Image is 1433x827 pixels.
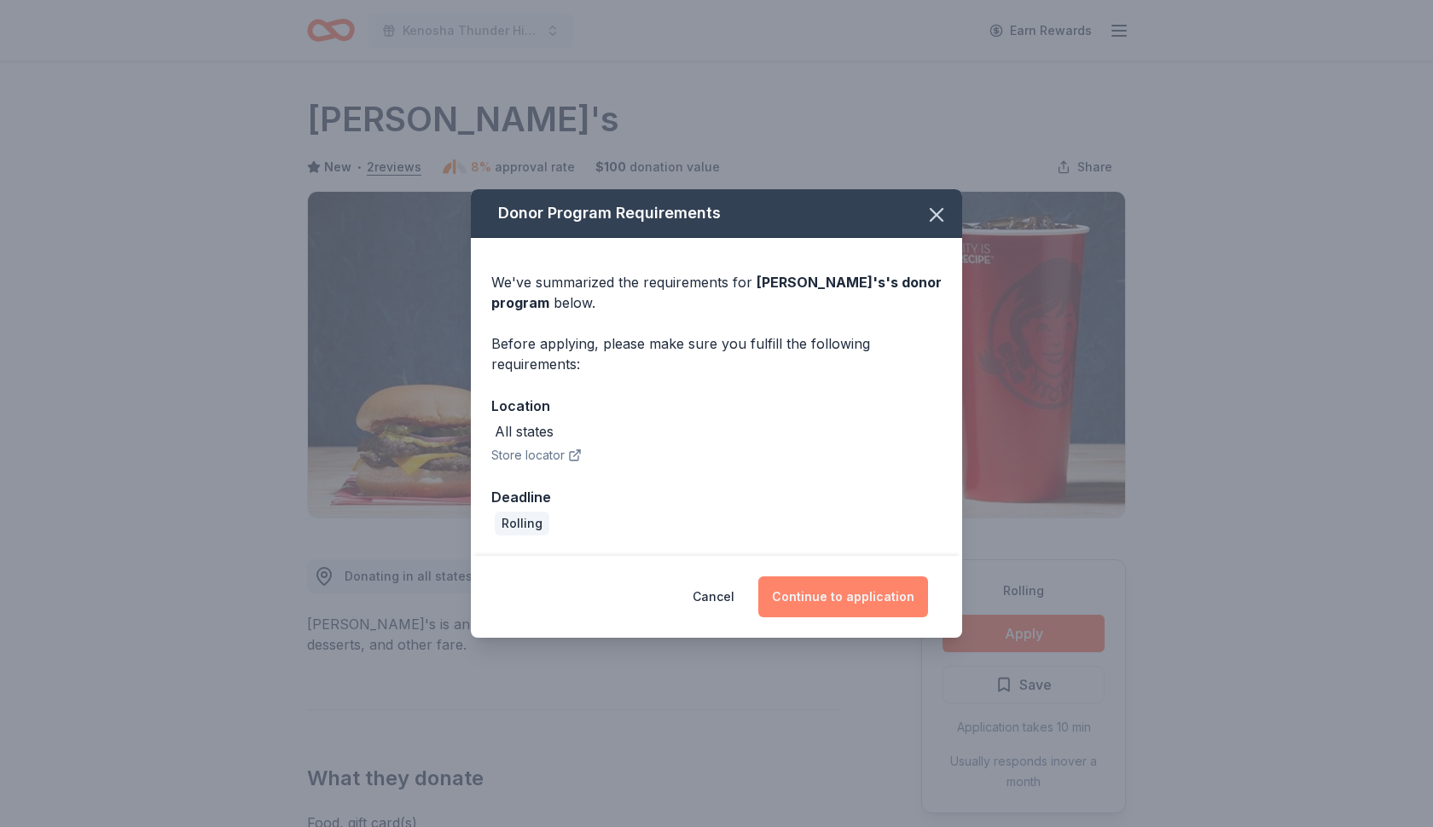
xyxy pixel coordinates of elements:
div: Deadline [491,486,942,508]
div: All states [495,421,554,442]
div: Location [491,395,942,417]
button: Store locator [491,445,582,466]
div: We've summarized the requirements for below. [491,272,942,313]
div: Donor Program Requirements [471,189,962,238]
div: Rolling [495,512,549,535]
button: Continue to application [758,576,928,617]
div: Before applying, please make sure you fulfill the following requirements: [491,333,942,374]
button: Cancel [693,576,734,617]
